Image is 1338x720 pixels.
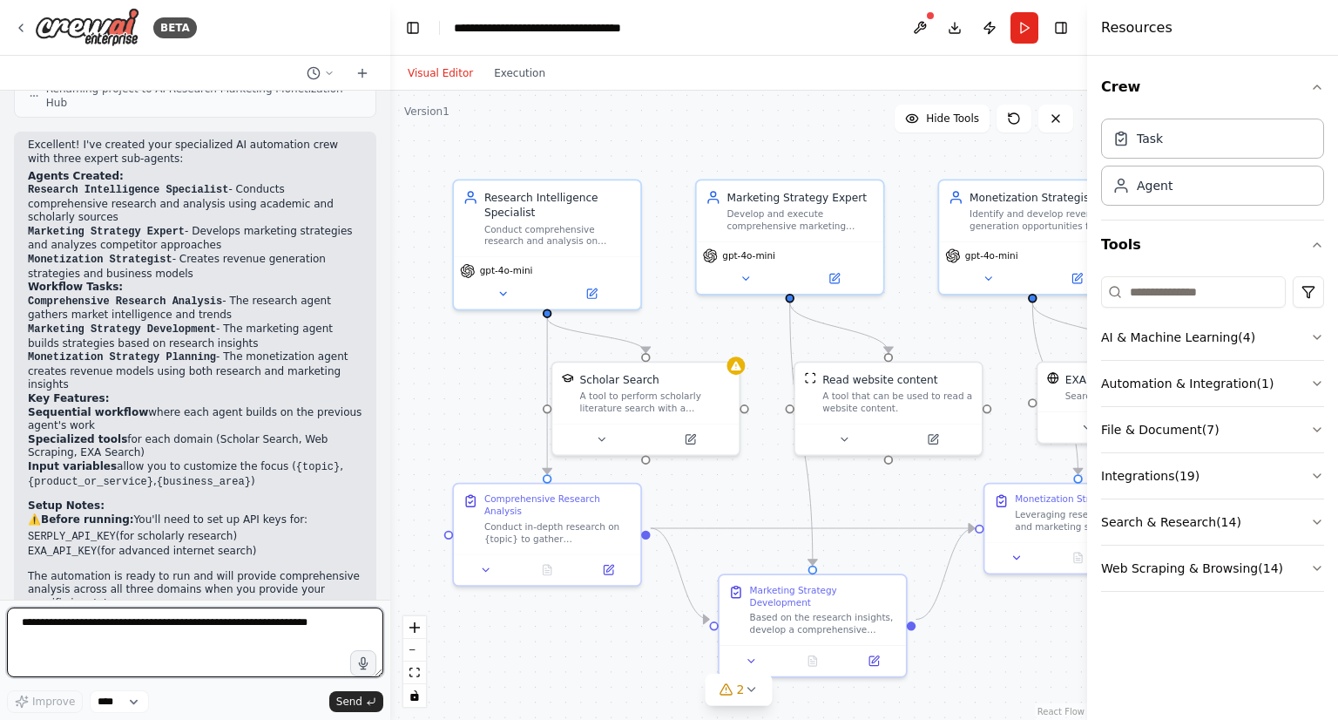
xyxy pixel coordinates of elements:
button: Open in side panel [791,269,876,288]
code: Monetization Strategist [28,254,172,266]
button: Web Scraping & Browsing(14) [1101,546,1324,591]
div: Monetization StrategistIdentify and develop revenue generation opportunities for {business_area},... [937,180,1127,295]
code: {business_area} [157,476,251,488]
button: Tools [1101,221,1324,269]
strong: Key Features: [28,392,109,404]
g: Edge from 3d14293b-ef52-4bb3-826e-5c57adc6a52e to 119cbf08-9a9b-4eca-a20c-0ac086fbfdd9 [651,520,709,627]
button: Improve [7,690,83,713]
li: (for advanced internet search) [28,545,362,560]
div: Marketing Strategy DevelopmentBased on the research insights, develop a comprehensive marketing s... [718,574,908,677]
p: ⚠️ You'll need to set up API keys for: [28,513,362,527]
button: No output available [1046,549,1111,567]
button: Open in side panel [1034,269,1119,288]
li: - Conducts comprehensive research and analysis using academic and scholarly sources [28,183,362,225]
button: Automation & Integration(1) [1101,361,1324,406]
button: Open in side panel [549,285,634,303]
div: Read website content [822,372,937,387]
button: Search & Research(14) [1101,499,1324,545]
g: Edge from afd7e4ca-a8f3-486b-a36f-0298cab9ffaa to 2cf408a5-bc32-420b-ab41-ddd8d9714560 [782,302,896,353]
button: Send [329,691,383,712]
div: SerplyScholarSearchToolScholar SearchA tool to perform scholarly literature search with a search_... [551,362,741,457]
span: Hide Tools [926,112,979,126]
button: Crew [1101,63,1324,112]
button: Click to speak your automation idea [350,650,376,676]
g: Edge from 3d14293b-ef52-4bb3-826e-5c57adc6a52e to 5f69fc54-0bce-4e61-92a0-373064b89378 [651,520,975,535]
div: Comprehensive Research AnalysisConduct in-depth research on {topic} to gather comprehensive data ... [452,483,642,587]
button: 2 [706,674,773,706]
button: Open in side panel [890,431,976,449]
img: SerplyScholarSearchTool [562,372,574,384]
button: AI & Machine Learning(4) [1101,315,1324,360]
img: Logo [35,8,139,47]
span: gpt-4o-mini [722,250,775,262]
div: Conduct comprehensive research and analysis on {topic} to identify key trends, market opportuniti... [484,223,632,248]
code: Marketing Strategy Development [28,323,216,336]
div: Agent [1137,177,1172,194]
div: Task [1137,130,1163,147]
button: Integrations(19) [1101,453,1324,499]
li: - Creates revenue generation strategies and business models [28,253,362,281]
h4: Resources [1101,17,1172,38]
g: Edge from b1f05ddb-ac6b-49b1-babd-0e0dc9cd86e5 to 3d14293b-ef52-4bb3-826e-5c57adc6a52e [539,317,554,474]
div: Search the internet using Exa [1065,391,1215,403]
code: Monetization Strategy Planning [28,351,216,363]
div: Research Intelligence Specialist [484,190,632,221]
strong: Input variables [28,460,117,472]
div: ScrapeWebsiteToolRead website contentA tool that can be used to read a website content. [794,362,983,457]
button: No output available [515,560,579,579]
img: EXASearchTool [1047,372,1059,384]
strong: Before running: [41,513,134,526]
li: - The monetization agent creates revenue models using both research and marketing insights [28,350,362,392]
button: Hide left sidebar [401,16,425,40]
div: A tool that can be used to read a website content. [822,391,972,415]
a: React Flow attribution [1037,707,1085,717]
g: Edge from afd7e4ca-a8f3-486b-a36f-0298cab9ffaa to 119cbf08-9a9b-4eca-a20c-0ac086fbfdd9 [782,302,821,565]
code: Comprehensive Research Analysis [28,295,222,308]
button: fit view [403,662,426,684]
div: React Flow controls [403,616,426,707]
div: Scholar Search [580,372,659,387]
div: EXASearchToolEXASearchToolSearch the internet using Exa [1037,362,1226,445]
li: - The marketing agent builds strategies based on research insights [28,323,362,350]
span: Improve [32,695,75,709]
button: Hide right sidebar [1049,16,1073,40]
div: Leveraging research insights and marketing strategy, develop comprehensive monetization approache... [1015,508,1162,533]
span: Send [336,695,362,709]
code: EXA_API_KEY [28,546,97,558]
strong: Sequential workflow [28,406,148,418]
li: - The research agent gathers market intelligence and trends [28,295,362,323]
div: EXASearchTool [1065,372,1144,387]
div: BETA [153,17,197,38]
nav: breadcrumb [454,19,650,37]
button: toggle interactivity [403,684,426,707]
code: {product_or_service} [28,476,153,488]
button: No output available [780,652,845,670]
div: Monetization Strategist [970,190,1117,205]
div: Marketing Strategy ExpertDevelop and execute comprehensive marketing strategies for {product_or_s... [695,180,885,295]
button: Visual Editor [397,63,483,84]
span: gpt-4o-mini [480,265,533,277]
button: Switch to previous chat [300,63,341,84]
strong: Setup Notes: [28,499,105,512]
div: Crew [1101,112,1324,220]
g: Edge from b1f05ddb-ac6b-49b1-babd-0e0dc9cd86e5 to 8a55ecfb-68e9-4307-96fa-1a0c4e98bb82 [539,317,653,352]
strong: Agents Created: [28,170,124,182]
button: zoom in [403,616,426,639]
div: Comprehensive Research Analysis [484,493,632,518]
p: The automation is ready to run and will provide comprehensive analysis across all three domains w... [28,570,362,611]
span: gpt-4o-mini [965,250,1018,262]
g: Edge from 119cbf08-9a9b-4eca-a20c-0ac086fbfdd9 to 5f69fc54-0bce-4e61-92a0-373064b89378 [916,520,975,627]
div: A tool to perform scholarly literature search with a search_query. [580,391,730,415]
div: Marketing Strategy Development [750,584,897,608]
li: (for scholarly research) [28,530,362,545]
code: Marketing Strategy Expert [28,226,185,238]
button: Hide Tools [895,105,990,132]
div: Conduct in-depth research on {topic} to gather comprehensive data including market trends, compet... [484,520,632,545]
code: {topic} [296,461,340,473]
div: Develop and execute comprehensive marketing strategies for {product_or_service}, including target... [726,208,874,233]
button: File & Document(7) [1101,407,1324,452]
li: - Develops marketing strategies and analyzes competitor approaches [28,225,362,253]
li: allow you to customize the focus ( , , ) [28,460,362,489]
div: Monetization Strategy Planning [1015,493,1158,506]
div: Based on the research insights, develop a comprehensive marketing strategy for {product_or_servic... [750,612,897,636]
